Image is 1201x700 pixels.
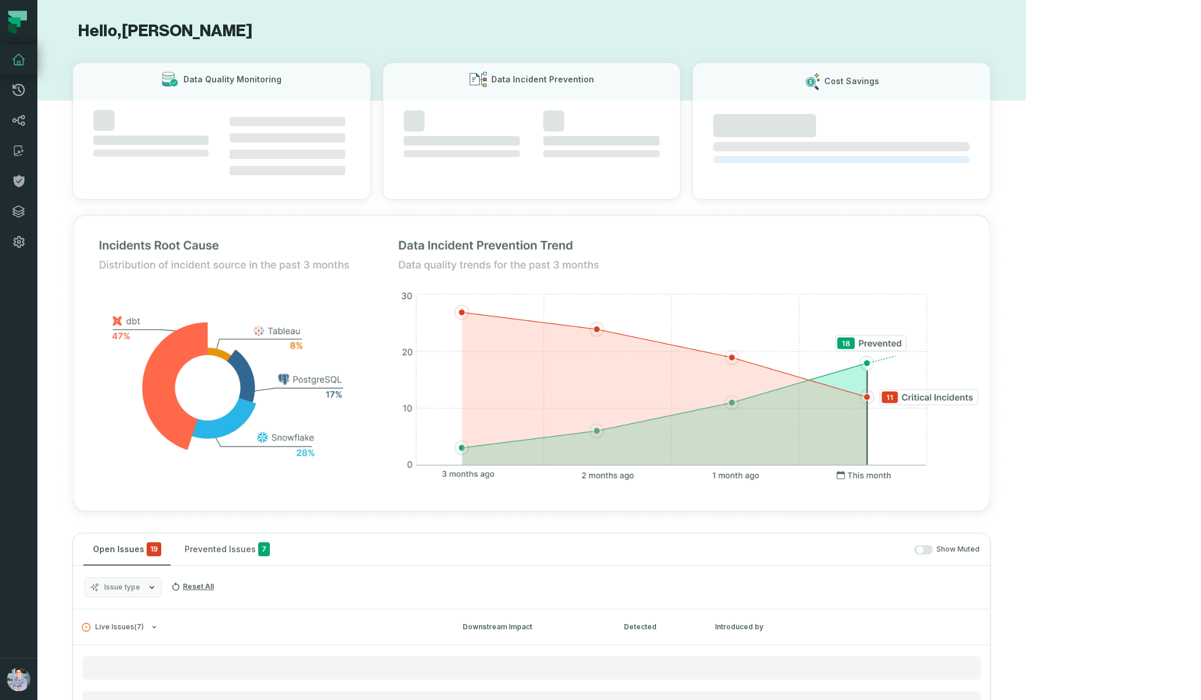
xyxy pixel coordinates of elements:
button: Reset All [166,577,218,596]
button: Open Issues [84,533,171,565]
span: Live Issues ( 7 ) [82,623,144,632]
button: Live Issues(7) [82,623,442,632]
h3: Cost Savings [824,75,879,87]
div: Introduced by [715,622,981,632]
div: Downstream Impact [463,622,603,632]
h3: Data Incident Prevention [491,74,594,85]
h3: Data Quality Monitoring [183,74,282,85]
img: Top graphs 1 [49,192,1014,536]
span: critical issues and errors combined [147,542,161,556]
div: Detected [624,622,694,632]
div: Show Muted [284,545,980,555]
button: Data Quality Monitoring [72,63,371,200]
h1: Hello, [PERSON_NAME] [72,21,991,41]
button: Prevented Issues [175,533,279,565]
button: Data Incident Prevention [383,63,681,200]
span: 7 [258,542,270,556]
button: Issue type [85,577,162,597]
span: Issue type [104,583,140,592]
img: avatar of Alon Nafta [7,668,30,691]
button: Cost Savings [692,63,991,200]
